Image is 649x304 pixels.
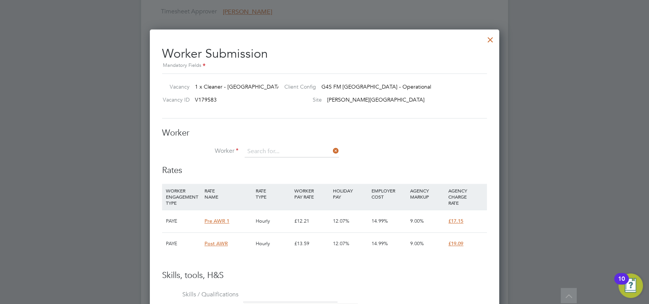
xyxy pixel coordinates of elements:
[372,218,388,224] span: 14.99%
[278,96,322,103] label: Site
[372,240,388,247] span: 14.99%
[162,40,487,70] h2: Worker Submission
[333,218,349,224] span: 12.07%
[162,61,487,70] div: Mandatory Fields
[204,240,228,247] span: Post AWR
[331,184,370,204] div: HOLIDAY PAY
[327,96,425,103] span: [PERSON_NAME][GEOGRAPHIC_DATA]
[410,240,423,247] span: 9.00%
[321,83,431,90] span: G4S FM [GEOGRAPHIC_DATA] - Operational
[292,184,331,204] div: WORKER PAY RATE
[333,240,349,247] span: 12.07%
[162,270,487,281] h3: Skills, tools, H&S
[164,184,203,210] div: WORKER ENGAGEMENT TYPE
[162,165,487,176] h3: Rates
[618,273,643,298] button: Open Resource Center, 10 new notifications
[162,291,239,299] label: Skills / Qualifications
[618,279,625,289] div: 10
[164,210,203,232] div: PAYE
[370,184,408,204] div: EMPLOYER COST
[254,184,292,204] div: RATE TYPE
[159,83,190,90] label: Vacancy
[159,96,190,103] label: Vacancy ID
[203,184,254,204] div: RATE NAME
[292,233,331,255] div: £13.59
[446,184,485,210] div: AGENCY CHARGE RATE
[254,210,292,232] div: Hourly
[278,83,316,90] label: Client Config
[292,210,331,232] div: £12.21
[195,96,217,103] span: V179583
[448,240,463,247] span: £19.09
[448,218,463,224] span: £17.15
[204,218,229,224] span: Pre AWR 1
[162,128,487,139] h3: Worker
[195,83,282,90] span: 1 x Cleaner - [GEOGRAPHIC_DATA]
[408,184,446,204] div: AGENCY MARKUP
[245,146,339,157] input: Search for...
[162,147,239,155] label: Worker
[254,233,292,255] div: Hourly
[164,233,203,255] div: PAYE
[410,218,423,224] span: 9.00%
